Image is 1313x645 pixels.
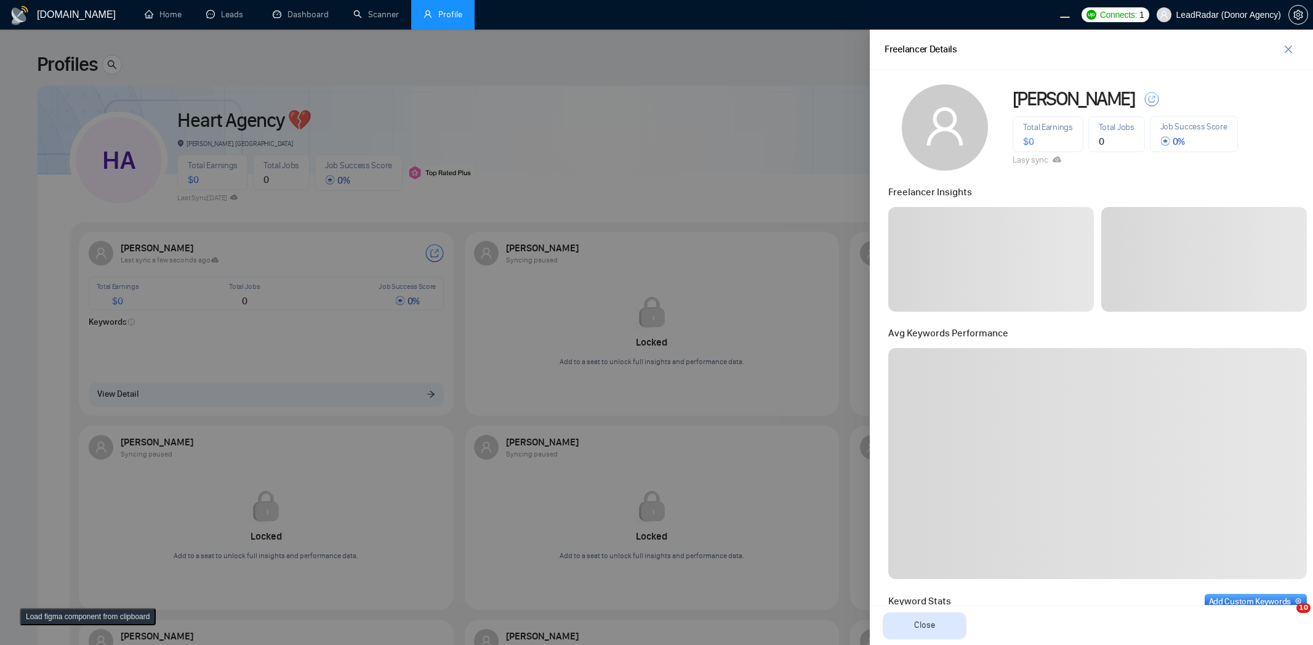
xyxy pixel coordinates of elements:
[883,612,966,639] button: Close
[1271,603,1301,633] iframe: Intercom live chat
[1160,10,1168,19] span: user
[206,9,248,20] a: messageLeads
[888,186,972,198] span: Freelancer Insights
[1013,89,1134,110] span: [PERSON_NAME]
[1296,603,1311,613] span: 10
[1100,8,1137,22] span: Connects:
[1160,136,1185,147] span: 0 %
[1160,121,1227,132] span: Job Success Score
[438,9,462,20] span: Profile
[353,9,399,20] a: searchScanner
[1279,44,1298,54] span: close
[1279,39,1298,59] button: close
[1023,122,1073,132] span: Total Earnings
[1209,595,1303,608] div: Add Custom Keywords
[923,105,966,148] span: user
[888,594,951,609] span: Keyword Stats
[273,9,329,20] a: dashboardDashboard
[914,619,935,632] span: Close
[424,10,432,18] span: user
[1099,136,1104,147] span: 0
[1288,10,1308,20] a: setting
[1205,594,1307,609] button: Add Custom Keywords
[1013,155,1061,165] span: Lasy sync
[1139,8,1144,22] span: 1
[1288,5,1308,25] button: setting
[10,6,30,25] img: logo
[885,42,957,57] div: Freelancer Details
[145,9,182,20] a: homeHome
[1023,136,1034,147] span: $ 0
[1013,89,1238,110] a: [PERSON_NAME]
[1086,10,1096,20] img: upwork-logo.png
[1099,122,1134,132] span: Total Jobs
[888,327,1008,339] span: Avg Keywords Performance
